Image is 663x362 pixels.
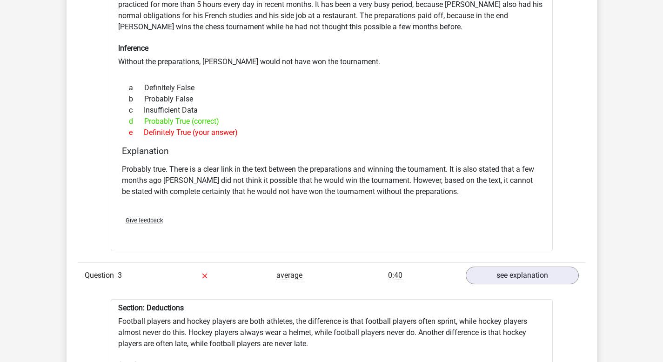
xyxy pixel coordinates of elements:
[122,146,542,156] h4: Explanation
[85,270,118,281] span: Question
[122,82,542,94] div: Definitely False
[122,164,542,197] p: Probably true. There is a clear link in the text between the preparations and winning the tournam...
[129,116,144,127] span: d
[126,217,163,224] span: Give feedback
[129,105,144,116] span: c
[118,271,122,280] span: 3
[466,267,579,284] a: see explanation
[276,271,302,280] span: average
[388,271,402,280] span: 0:40
[122,127,542,138] div: Definitely True (your answer)
[129,94,144,105] span: b
[129,82,144,94] span: a
[118,44,545,53] h6: Inference
[122,105,542,116] div: Insufficient Data
[122,116,542,127] div: Probably True (correct)
[122,94,542,105] div: Probably False
[129,127,144,138] span: e
[118,303,545,312] h6: Section: Deductions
